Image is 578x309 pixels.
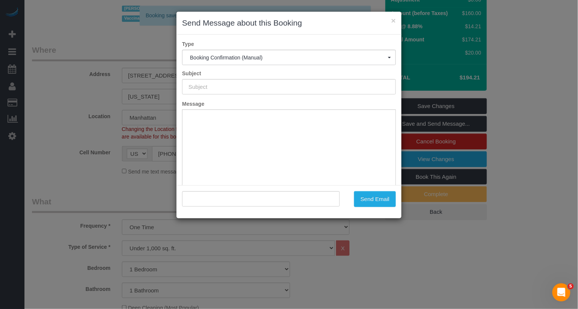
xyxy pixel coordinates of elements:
input: Subject [182,79,396,94]
span: 5 [568,283,574,289]
span: Booking Confirmation (Manual) [190,55,388,61]
button: Send Email [354,191,396,207]
label: Type [176,40,402,48]
h3: Send Message about this Booking [182,17,396,29]
label: Subject [176,70,402,77]
iframe: Rich Text Editor, editor1 [183,110,395,227]
button: Booking Confirmation (Manual) [182,50,396,65]
button: × [391,17,396,24]
label: Message [176,100,402,108]
iframe: Intercom live chat [552,283,570,301]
